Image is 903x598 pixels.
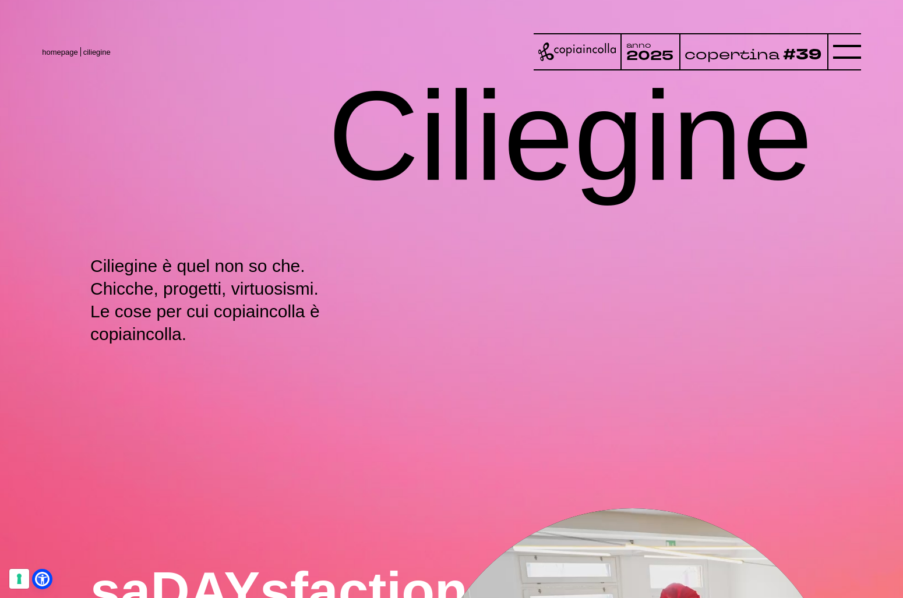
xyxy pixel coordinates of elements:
button: Le tue preferenze relative al consenso per le tecnologie di tracciamento [9,569,29,589]
tspan: anno [626,40,651,50]
tspan: #39 [783,45,821,65]
a: homepage [42,48,77,56]
a: Open Accessibility Menu [35,572,50,586]
tspan: 2025 [626,47,673,65]
span: ciliegine [83,48,111,56]
tspan: copertina [684,45,779,63]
